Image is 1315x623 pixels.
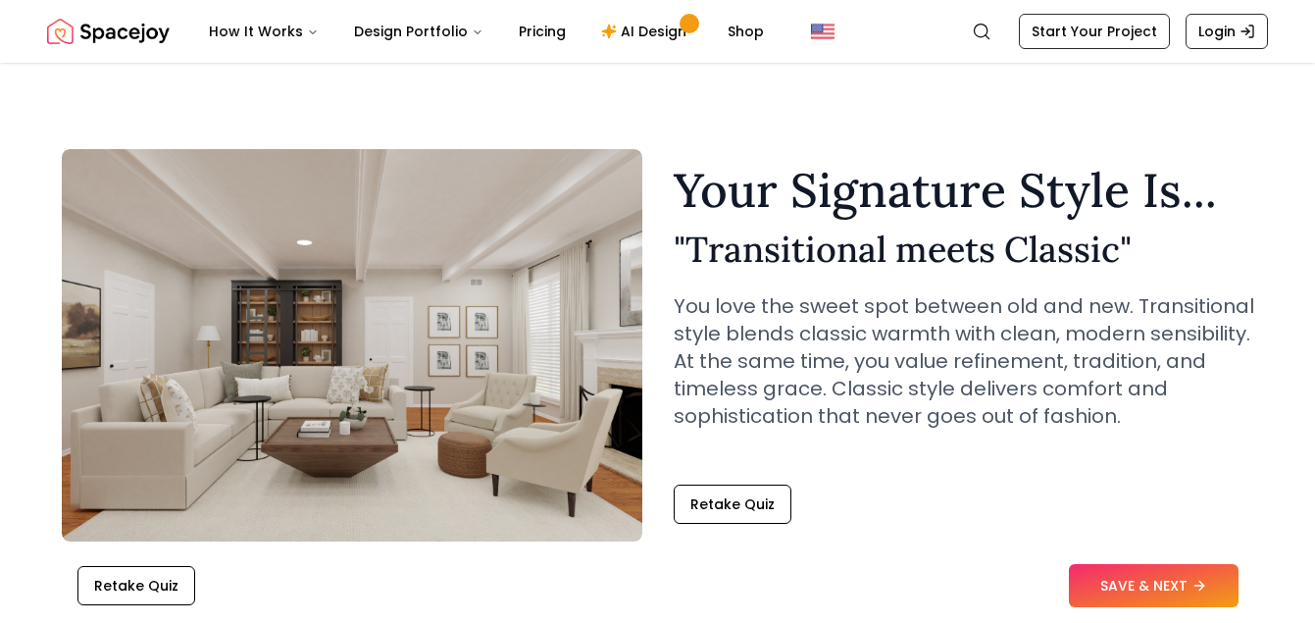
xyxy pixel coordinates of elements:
[77,566,195,605] button: Retake Quiz
[62,149,642,542] img: Transitional meets Classic Style Example
[193,12,780,51] nav: Main
[712,12,780,51] a: Shop
[811,20,835,43] img: United States
[674,230,1254,269] h2: " Transitional meets Classic "
[674,292,1254,430] p: You love the sweet spot between old and new. Transitional style blends classic warmth with clean,...
[47,12,170,51] a: Spacejoy
[585,12,708,51] a: AI Design
[1019,14,1170,49] a: Start Your Project
[1069,564,1239,607] button: SAVE & NEXT
[503,12,582,51] a: Pricing
[1186,14,1268,49] a: Login
[674,485,791,524] button: Retake Quiz
[193,12,334,51] button: How It Works
[47,12,170,51] img: Spacejoy Logo
[338,12,499,51] button: Design Portfolio
[674,167,1254,214] h1: Your Signature Style Is...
